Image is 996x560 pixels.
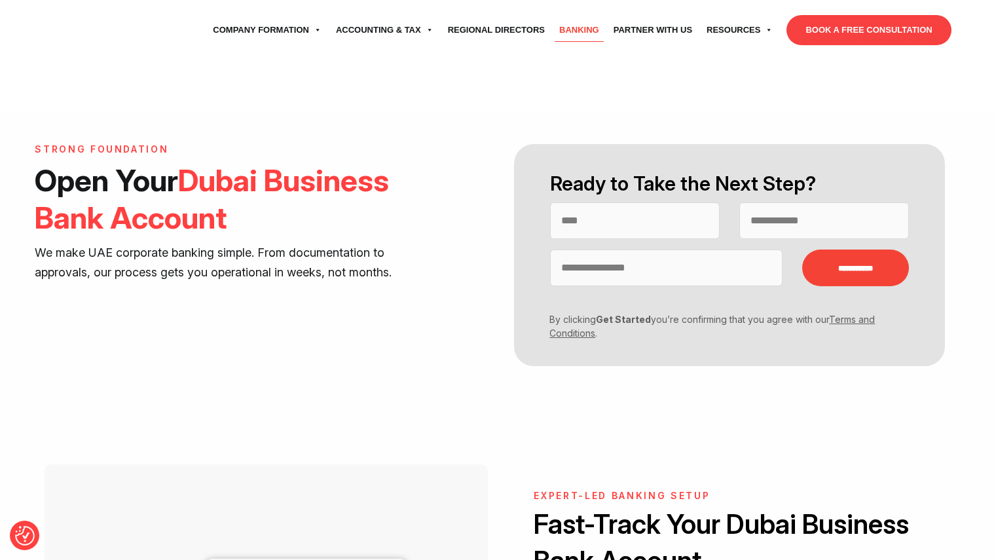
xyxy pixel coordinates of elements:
[552,12,606,48] a: Banking
[329,12,441,48] a: Accounting & Tax
[550,170,909,197] h2: Ready to Take the Next Step?
[113,325,179,364] img: v3
[206,12,329,48] a: Company Formation
[35,331,100,356] img: v1
[534,491,925,502] h6: Expert-led banking setup
[699,12,780,48] a: Resources
[35,144,433,155] h6: STRONG FOUNDATION
[786,15,951,45] a: BOOK A FREE CONSULTATION
[192,331,257,356] img: v2
[540,312,899,340] p: By clicking you’re confirming that you agree with our .
[549,314,875,339] a: Terms and Conditions
[35,162,389,236] span: Dubai Business Bank Account
[45,14,143,47] img: svg+xml;nitro-empty-id=MTU3OjExNQ==-1;base64,PHN2ZyB2aWV3Qm94PSIwIDAgNzU4IDI1MSIgd2lkdGg9Ijc1OCIg...
[270,339,336,350] img: v4
[606,12,699,48] a: Partner with Us
[596,314,651,325] strong: Get Started
[15,526,35,546] img: Revisit consent button
[35,243,433,282] p: We make UAE corporate banking simple. From documentation to approvals, our process gets you opera...
[15,526,35,546] button: Consent Preferences
[441,12,552,48] a: Regional Directors
[498,144,961,366] form: Contact form
[35,162,433,236] h1: Open Your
